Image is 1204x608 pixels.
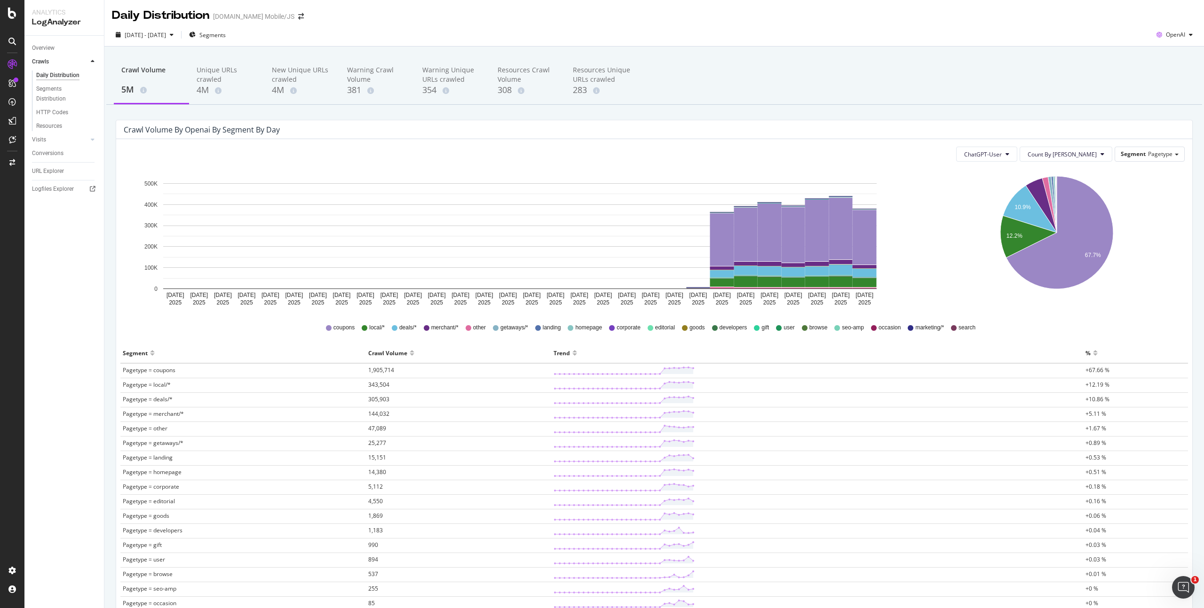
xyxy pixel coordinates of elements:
div: A chart. [124,169,916,310]
text: 2025 [502,299,515,306]
span: 14,380 [368,468,386,476]
text: 2025 [407,299,420,306]
text: 2025 [240,299,253,306]
text: 2025 [383,299,396,306]
div: Analytics [32,8,96,17]
div: Segments Distribution [36,84,88,104]
text: 2025 [264,299,277,306]
span: landing [543,324,561,332]
span: 1,183 [368,526,383,534]
span: Pagetype = occasion [123,599,176,607]
text: [DATE] [190,292,208,298]
span: Pagetype = goods [123,512,169,520]
div: Unique URLs crawled [197,65,257,84]
text: 2025 [787,299,800,306]
text: [DATE] [618,292,636,298]
div: 4M [197,84,257,96]
span: +0.51 % [1085,468,1106,476]
text: [DATE] [760,292,778,298]
span: 1 [1191,576,1199,584]
div: 381 [347,84,407,96]
span: 255 [368,585,378,592]
span: 4,550 [368,497,383,505]
span: +0.53 % [1085,453,1106,461]
span: Pagetype = corporate [123,483,179,491]
span: 990 [368,541,378,549]
span: 47,089 [368,424,386,432]
span: 343,504 [368,381,389,389]
span: Pagetype = merchant/* [123,410,184,418]
text: [DATE] [547,292,564,298]
div: Resources [36,121,62,131]
text: 2025 [454,299,467,306]
a: Conversions [32,148,97,158]
span: Pagetype = getaways/* [123,439,183,447]
div: Visits [32,135,46,145]
span: homepage [575,324,602,332]
span: other [473,324,486,332]
div: Trend [554,345,570,360]
text: 10.9% [1014,204,1030,210]
span: +0.04 % [1085,526,1106,534]
div: Logfiles Explorer [32,184,74,194]
text: [DATE] [261,292,279,298]
text: [DATE] [808,292,826,298]
button: [DATE] - [DATE] [112,27,177,42]
span: 537 [368,570,378,578]
span: +0 % [1085,585,1098,592]
text: 2025 [692,299,705,306]
div: Crawl Volume by openai by Segment by Day [124,125,280,134]
span: goods [689,324,705,332]
span: 85 [368,599,375,607]
div: Warning Unique URLs crawled [422,65,483,84]
span: merchant/* [431,324,459,332]
text: 2025 [811,299,824,306]
text: [DATE] [689,292,707,298]
span: +5.11 % [1085,410,1106,418]
text: 2025 [716,299,729,306]
div: Segment [123,345,148,360]
div: Daily Distribution [36,70,79,80]
span: Pagetype = local/* [123,381,171,389]
a: Resources [36,121,97,131]
text: 2025 [739,299,752,306]
text: [DATE] [737,292,755,298]
text: 2025 [644,299,657,306]
span: +10.86 % [1085,395,1109,403]
div: New Unique URLs crawled [272,65,332,84]
span: +1.67 % [1085,424,1106,432]
text: 500K [144,180,158,187]
text: [DATE] [665,292,683,298]
span: ChatGPT-User [964,150,1002,158]
text: 67.7% [1085,252,1101,258]
span: Pagetype = homepage [123,468,182,476]
span: +0.01 % [1085,570,1106,578]
div: 5M [121,84,182,96]
div: 354 [422,84,483,96]
text: [DATE] [855,292,873,298]
a: Overview [32,43,97,53]
span: OpenAI [1166,31,1185,39]
div: Resources Crawl Volume [498,65,558,84]
text: [DATE] [380,292,398,298]
span: +0.89 % [1085,439,1106,447]
span: +12.19 % [1085,381,1109,389]
text: 2025 [169,299,182,306]
button: OpenAI [1153,27,1196,42]
text: 0 [154,286,158,292]
text: [DATE] [285,292,303,298]
span: Segments [199,31,226,39]
text: 12.2% [1006,233,1022,240]
text: [DATE] [475,292,493,298]
text: [DATE] [356,292,374,298]
button: Count By [PERSON_NAME] [1020,147,1112,162]
span: gift [761,324,769,332]
span: [DATE] - [DATE] [125,31,166,39]
div: [DOMAIN_NAME] Mobile/JS [213,12,294,21]
div: HTTP Codes [36,108,68,117]
a: Daily Distribution [36,70,97,80]
span: browse [809,324,828,332]
div: Warning Crawl Volume [347,65,407,84]
span: Pagetype = landing [123,453,173,461]
text: 2025 [193,299,206,306]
